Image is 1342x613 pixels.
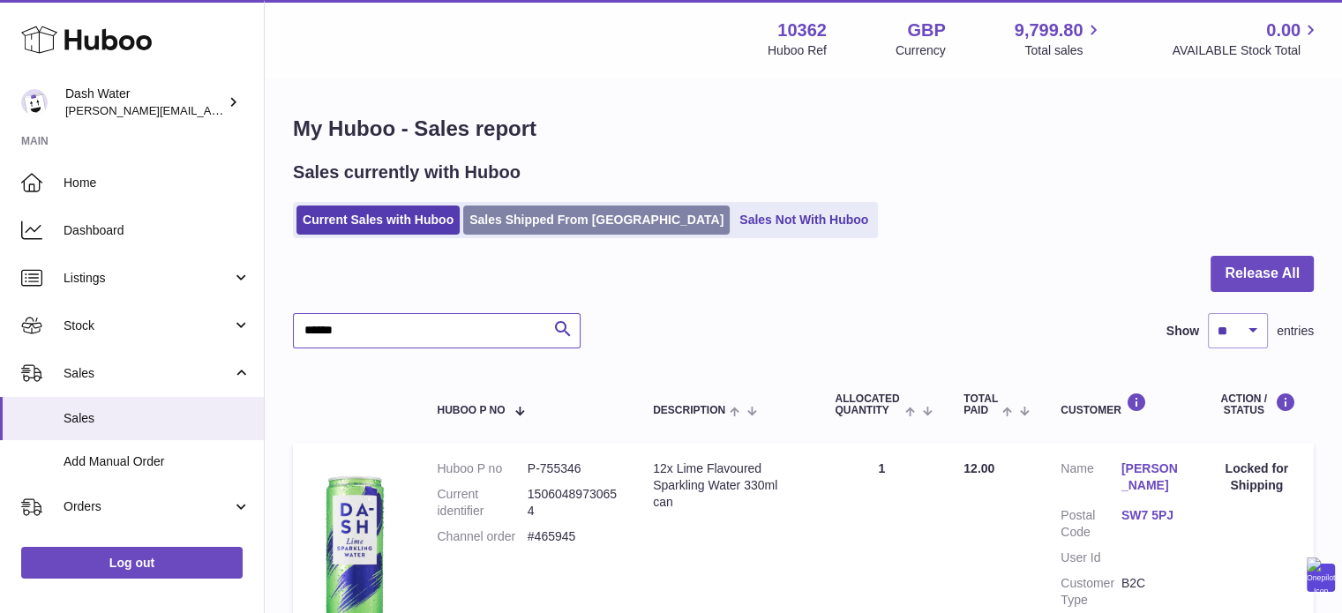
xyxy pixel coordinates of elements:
[21,547,243,579] a: Log out
[1266,19,1301,42] span: 0.00
[437,486,527,520] dt: Current identifier
[653,460,799,511] div: 12x Lime Flavoured Sparkling Water 330ml can
[293,161,521,184] h2: Sales currently with Huboo
[437,528,527,545] dt: Channel order
[21,89,48,116] img: james@dash-water.com
[528,486,618,520] dd: 15060489730654
[1061,460,1121,498] dt: Name
[1172,19,1321,59] a: 0.00 AVAILABLE Stock Total
[65,86,224,119] div: Dash Water
[437,460,527,477] dt: Huboo P no
[1121,460,1182,494] a: [PERSON_NAME]
[1277,323,1314,340] span: entries
[437,405,505,416] span: Huboo P no
[1217,460,1296,494] div: Locked for Shipping
[768,42,827,59] div: Huboo Ref
[64,453,251,470] span: Add Manual Order
[963,393,998,416] span: Total paid
[1061,575,1121,609] dt: Customer Type
[1121,575,1182,609] dd: B2C
[1061,549,1121,566] dt: User Id
[528,528,618,545] dd: #465945
[1061,507,1121,541] dt: Postal Code
[1015,19,1083,42] span: 9,799.80
[1024,42,1103,59] span: Total sales
[777,19,827,42] strong: 10362
[64,270,232,287] span: Listings
[64,410,251,427] span: Sales
[296,206,460,235] a: Current Sales with Huboo
[1121,507,1182,524] a: SW7 5PJ
[64,365,232,382] span: Sales
[64,498,232,515] span: Orders
[1217,392,1296,416] div: Action / Status
[64,318,232,334] span: Stock
[64,222,251,239] span: Dashboard
[1061,392,1181,416] div: Customer
[528,460,618,477] dd: P-755346
[1166,323,1199,340] label: Show
[65,103,354,117] span: [PERSON_NAME][EMAIL_ADDRESS][DOMAIN_NAME]
[463,206,730,235] a: Sales Shipped From [GEOGRAPHIC_DATA]
[896,42,946,59] div: Currency
[963,461,994,475] span: 12.00
[907,19,945,42] strong: GBP
[293,115,1314,143] h1: My Huboo - Sales report
[1211,256,1314,292] button: Release All
[733,206,874,235] a: Sales Not With Huboo
[653,405,725,416] span: Description
[835,393,900,416] span: ALLOCATED Quantity
[64,175,251,191] span: Home
[1172,42,1321,59] span: AVAILABLE Stock Total
[1015,19,1104,59] a: 9,799.80 Total sales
